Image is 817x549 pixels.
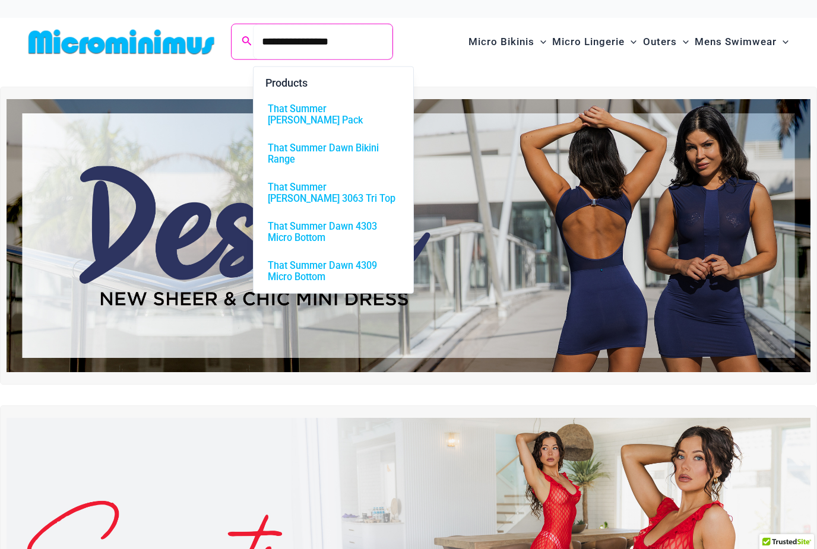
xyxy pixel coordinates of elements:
span: That Summer [PERSON_NAME] Pack [268,103,399,126]
span: That Summer Dawn 4303 Micro Bottom [268,221,399,243]
input: Search Submit [253,24,392,59]
img: Desire me Navy Dress [7,99,810,372]
span: That Summer Dawn 4309 Micro Bottom [268,260,399,283]
label: Products [256,67,411,95]
span: Outers [643,27,677,57]
nav: Site Navigation [464,22,793,62]
a: Search icon link [242,34,252,49]
span: Menu Toggle [677,27,689,57]
a: OutersMenu ToggleMenu Toggle [640,24,692,60]
span: Micro Bikinis [468,27,534,57]
span: Mens Swimwear [695,27,777,57]
a: Micro LingerieMenu ToggleMenu Toggle [549,24,639,60]
span: Menu Toggle [625,27,636,57]
a: Micro BikinisMenu ToggleMenu Toggle [465,24,549,60]
span: Menu Toggle [777,27,788,57]
span: Micro Lingerie [552,27,625,57]
div: Search results [253,66,414,294]
span: That Summer Dawn Bikini Range [268,142,399,165]
span: Menu Toggle [534,27,546,57]
span: That Summer [PERSON_NAME] 3063 Tri Top [268,182,399,204]
img: MM SHOP LOGO FLAT [24,28,219,55]
a: Mens SwimwearMenu ToggleMenu Toggle [692,24,791,60]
